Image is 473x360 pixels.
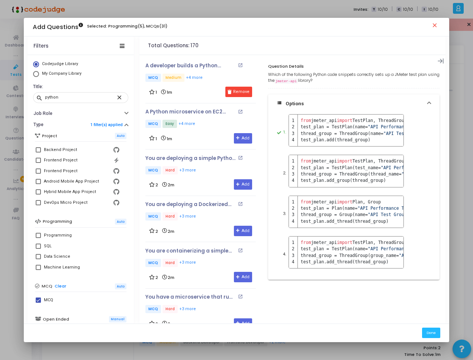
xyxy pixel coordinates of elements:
[179,259,196,266] button: +3 more
[268,71,440,84] p: Which of the following Python code snippets correctly sets up a JMeter test plan using the library?
[44,296,53,305] div: MCQ
[33,111,52,116] h6: Job Role
[44,167,77,176] div: Frontend Project
[268,63,304,70] span: Question Details
[268,113,440,280] div: Options
[368,124,425,129] span: "API Performance Test"
[145,155,236,161] p: You are deploying a simple Python web application as a containerized microservice. Complete the D...
[297,131,469,137] td: thread_group = ThreadGroup(name= , num_threads= )
[168,183,174,187] span: 2m
[44,177,99,186] div: Android Mobile App Project
[168,229,174,234] span: 2m
[358,206,415,211] span: "API Performance Test"
[168,322,174,327] span: 2m
[337,118,353,123] span: import
[422,328,440,338] button: Done
[87,24,167,29] h6: Selected: Programming(5), MCQs(31)
[301,118,311,123] span: from
[44,263,80,272] div: Machine Learning
[43,219,72,224] h6: Programming
[42,284,52,289] h6: MCQ
[399,253,440,258] span: "API Test Group"
[186,74,203,81] button: +4 more
[383,131,425,136] span: "API Test Group"
[116,94,125,100] mat-icon: close
[297,124,469,130] td: test_plan = TestPlan(name= )
[28,119,134,131] button: Type1 filter(s) applied
[179,306,196,313] button: +3 more
[155,322,158,327] span: 2
[42,71,81,76] span: My Company Library
[155,183,158,187] span: 2
[297,137,469,146] td: test_plan.add(thread_group)
[274,78,298,84] code: jmeter-api
[145,248,236,254] p: You are containerizing a simple Python web application using Docker. Complete the Dockerfile to c...
[163,305,178,313] span: Hard
[115,283,126,290] span: Auto
[179,213,196,220] button: +3 more
[42,134,57,138] h6: Project
[33,61,128,78] mat-radio-group: Select Library
[33,84,126,90] h6: Title:
[238,248,243,253] mat-icon: open_in_new
[167,90,172,95] span: 1m
[225,87,252,97] button: Remove
[167,136,172,141] span: 1m
[145,166,161,174] span: MCQ
[301,240,311,245] span: from
[281,170,289,177] span: 2.
[44,231,72,240] div: Programming
[163,212,178,221] span: Hard
[297,115,469,124] td: jmeter_api TestPlan, ThreadGroup
[43,317,69,322] h6: Open Ended
[238,155,243,160] mat-icon: open_in_new
[281,210,289,218] span: 3.
[145,202,236,208] p: You are deploying a Dockerized Python application in Kubernetes. You want the application to run ...
[238,63,243,68] mat-icon: open_in_new
[145,109,236,115] p: A Python microservice on EC2 needs to connect securely to DynamoDB. Developers want zero secrets ...
[297,196,453,205] td: jmeter_api Plan, Group
[109,316,126,322] span: Manual
[155,275,158,280] span: 2
[36,94,45,101] mat-icon: search
[238,294,243,299] mat-icon: open_in_new
[281,129,289,136] span: 1.
[44,252,70,261] div: Data Science
[431,22,440,31] mat-icon: close
[44,156,77,165] div: Frontend Project
[238,202,243,206] mat-icon: open_in_new
[297,205,453,212] td: test_plan = Plan(name= )
[155,90,157,95] span: 1
[286,100,304,107] div: Options
[301,199,311,205] span: from
[44,187,96,196] div: Hybrid Mobile App Project
[297,212,453,218] td: thread_group = Group(name= , num_threads= )
[33,122,44,128] h6: Type
[368,246,425,251] span: "API Performance Test"
[42,61,78,66] span: Codejudge Library
[234,226,252,236] button: Add
[44,242,52,251] div: SQL
[145,63,236,69] p: A developer builds a Python Lambda that initializes a large in-memory cache during cold start. Ho...
[337,158,353,164] span: import
[368,212,409,217] span: "API Test Group"
[44,198,87,207] div: DevOps Micro Project
[163,259,178,267] span: Hard
[163,74,184,82] span: Medium
[155,136,157,141] span: 1
[234,318,252,329] button: Add
[281,251,289,258] span: 4.
[297,218,453,228] td: test_plan.add_thread(thread_group)
[268,94,440,113] mat-expansion-panel-header: Options
[381,165,438,170] span: "API Performance Test"
[234,272,252,282] button: Add
[44,145,77,154] div: Backend Project
[337,199,353,205] span: import
[179,167,196,174] button: +3 more
[33,23,83,31] h3: Add Questions
[145,74,161,82] span: MCQ
[163,166,178,174] span: Hard
[145,212,161,221] span: MCQ
[301,158,311,164] span: from
[33,43,48,49] div: Filters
